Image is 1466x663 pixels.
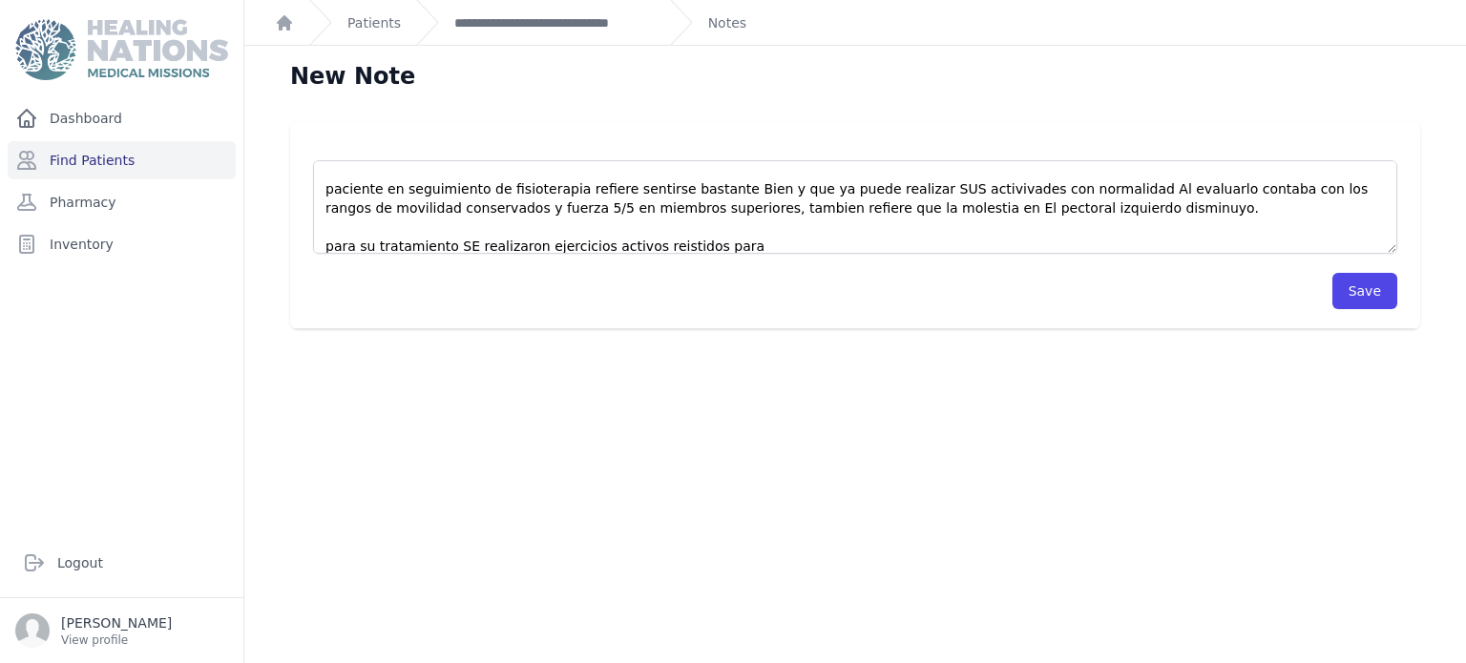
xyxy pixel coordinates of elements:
[1332,273,1397,309] button: Save
[8,225,236,263] a: Inventory
[290,61,415,92] h1: New Note
[708,13,746,32] a: Notes
[15,613,228,648] a: [PERSON_NAME] View profile
[15,544,228,582] a: Logout
[15,19,227,80] img: Medical Missions EMR
[8,141,236,179] a: Find Patients
[8,183,236,221] a: Pharmacy
[347,13,401,32] a: Patients
[61,632,172,648] p: View profile
[8,99,236,137] a: Dashboard
[61,613,172,632] p: [PERSON_NAME]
